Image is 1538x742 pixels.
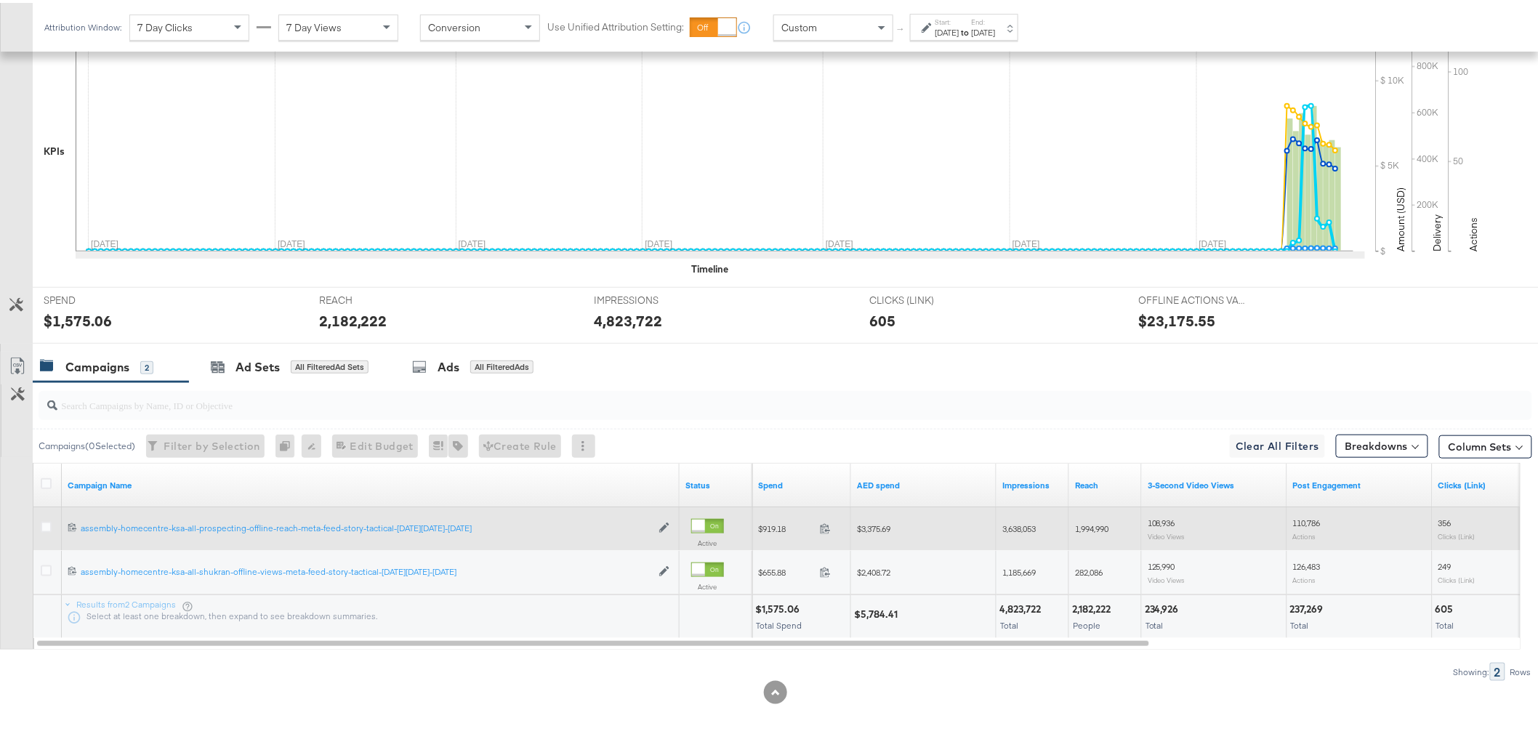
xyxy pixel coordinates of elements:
span: Conversion [428,18,480,31]
div: All Filtered Ad Sets [291,358,369,371]
a: assembly-homecentre-ksa-all-prospecting-offline-reach-meta-feed-story-tactical-[DATE][DATE]-[DATE] [81,520,651,532]
div: Ads [438,356,459,373]
span: ↑ [895,25,909,30]
a: 3.6725 [857,477,991,488]
text: Actions [1467,214,1481,249]
div: 2,182,222 [1072,600,1115,613]
sub: Clicks (Link) [1438,573,1475,581]
div: 605 [1436,600,1458,613]
div: Showing: [1453,664,1490,674]
sub: Clicks (Link) [1438,529,1475,538]
div: Campaigns [65,356,129,373]
label: Active [691,536,724,545]
span: 249 [1438,558,1452,569]
div: KPIs [44,142,65,156]
div: [DATE] [935,24,959,36]
div: 0 [275,432,302,455]
div: 2 [1490,660,1505,678]
span: SPEND [44,291,153,305]
span: Total Spend [756,617,802,628]
div: 2 [140,358,153,371]
div: $5,784.41 [854,605,902,618]
div: Campaigns ( 0 Selected) [39,437,135,450]
span: 126,483 [1293,558,1321,569]
div: 237,269 [1290,600,1328,613]
label: End: [972,15,996,24]
span: Custom [781,18,817,31]
span: Total [1000,617,1018,628]
sub: Actions [1293,573,1316,581]
span: 1,994,990 [1075,520,1108,531]
span: 125,990 [1148,558,1175,569]
div: 4,823,722 [999,600,1045,613]
text: Delivery [1431,211,1444,249]
span: 7 Day Views [286,18,342,31]
span: 7 Day Clicks [137,18,193,31]
span: Clear All Filters [1236,435,1319,453]
button: Column Sets [1439,432,1532,456]
div: assembly-homecentre-ksa-all-prospecting-offline-reach-meta-feed-story-tactical-[DATE][DATE]-[DATE] [81,520,651,531]
span: People [1073,617,1100,628]
a: The number of times your video was viewed for 3 seconds or more. [1148,477,1281,488]
div: Rows [1510,664,1532,674]
span: CLICKS (LINK) [869,291,978,305]
input: Search Campaigns by Name, ID or Objective [57,382,1394,411]
button: Clear All Filters [1230,432,1325,455]
a: The number of people your ad was served to. [1075,477,1136,488]
div: 234,926 [1145,600,1183,613]
strong: to [959,24,972,35]
span: $3,375.69 [857,520,890,531]
div: Ad Sets [235,356,280,373]
div: Attribution Window: [44,20,122,30]
a: Shows the current state of your Ad Campaign. [685,477,746,488]
div: $1,575.06 [44,307,112,328]
span: 356 [1438,515,1452,525]
text: Amount (USD) [1395,185,1408,249]
span: 1,185,669 [1002,564,1036,575]
a: The number of actions related to your Page's posts as a result of your ad. [1293,477,1427,488]
span: IMPRESSIONS [594,291,703,305]
button: Breakdowns [1336,432,1428,455]
span: $919.18 [758,520,814,531]
span: $655.88 [758,564,814,575]
div: All Filtered Ads [470,358,534,371]
div: [DATE] [972,24,996,36]
span: Total [1436,617,1454,628]
span: 3,638,053 [1002,520,1036,531]
div: 4,823,722 [594,307,662,328]
a: assembly-homecentre-ksa-all-shukran-offline-views-meta-feed-story-tactical-[DATE][DATE]-[DATE] [81,563,651,576]
div: Timeline [691,259,728,273]
div: 2,182,222 [319,307,387,328]
sub: Video Views [1148,573,1185,581]
label: Start: [935,15,959,24]
span: 108,936 [1148,515,1175,525]
span: REACH [319,291,428,305]
a: Your campaign name. [68,477,674,488]
div: 605 [869,307,895,328]
sub: Actions [1293,529,1316,538]
span: OFFLINE ACTIONS VALUE [1139,291,1248,305]
sub: Video Views [1148,529,1185,538]
span: $2,408.72 [857,564,890,575]
div: assembly-homecentre-ksa-all-shukran-offline-views-meta-feed-story-tactical-[DATE][DATE]-[DATE] [81,563,651,575]
span: Total [1291,617,1309,628]
span: Total [1146,617,1164,628]
div: $23,175.55 [1139,307,1216,328]
label: Use Unified Attribution Setting: [547,17,684,31]
label: Active [691,579,724,589]
span: 282,086 [1075,564,1103,575]
div: $1,575.06 [755,600,804,613]
a: The number of times your ad was served. On mobile apps an ad is counted as served the first time ... [1002,477,1063,488]
span: 110,786 [1293,515,1321,525]
a: The total amount spent to date. [758,477,845,488]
